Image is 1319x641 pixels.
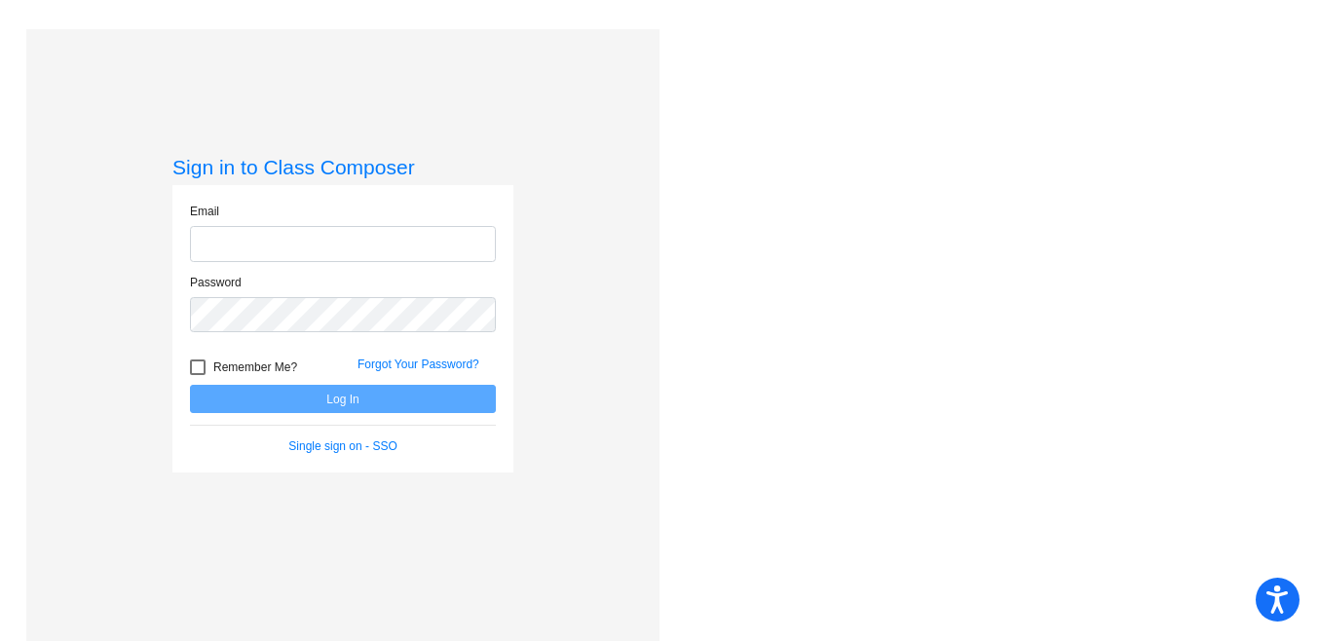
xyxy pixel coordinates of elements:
[288,439,396,453] a: Single sign on - SSO
[190,274,242,291] label: Password
[358,358,479,371] a: Forgot Your Password?
[190,385,496,413] button: Log In
[190,203,219,220] label: Email
[213,356,297,379] span: Remember Me?
[172,155,513,179] h3: Sign in to Class Composer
